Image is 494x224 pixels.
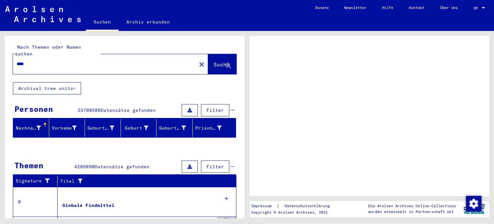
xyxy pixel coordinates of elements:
[206,107,224,113] span: Filter
[466,196,481,211] img: Zustimmung ändern
[157,119,193,137] mat-header-cell: Geburtsdatum
[368,203,456,209] p: Die Arolsen Archives Online-Collections
[368,209,456,215] p: wurden entwickelt in Partnerschaft mit
[119,14,178,30] a: Archiv erkunden
[60,178,224,185] div: Titel
[52,125,77,131] div: Vorname
[251,203,277,209] a: Impressum
[60,176,230,186] div: Titel
[123,123,157,133] div: Geburt‏
[214,61,230,68] span: Suche
[52,123,85,133] div: Vorname
[159,125,186,131] div: Geburtsdatum
[193,119,236,137] mat-header-cell: Prisoner #
[13,119,49,137] mat-header-cell: Nachname
[251,203,337,209] div: |
[195,58,208,71] button: Clear
[15,44,81,57] mat-label: Nach Themen oder Namen suchen
[198,61,206,68] mat-icon: close
[14,160,43,171] div: Themen
[13,187,58,217] td: 0
[473,6,480,10] span: DE
[85,119,121,137] mat-header-cell: Geburtsname
[123,125,149,131] div: Geburt‏
[159,123,194,133] div: Geburtsdatum
[16,176,59,186] div: Signature
[87,125,114,131] div: Geburtsname
[217,217,236,223] div: 350
[195,123,230,133] div: Prisoner #
[121,119,157,137] mat-header-cell: Geburt‏
[5,6,81,22] img: Arolsen_neg.svg
[62,202,114,209] div: Globale Findmittel
[16,178,52,184] div: Signature
[86,14,119,31] a: Suchen
[95,164,150,170] span: Datensätze gefunden
[101,107,156,113] span: Datensätze gefunden
[206,164,224,170] span: Filter
[279,203,337,209] a: Datenschutzerklärung
[78,107,101,113] span: 33708586
[201,161,229,173] button: Filter
[195,125,222,131] div: Prisoner #
[14,103,53,115] div: Personen
[16,125,41,131] div: Nachname
[251,209,337,215] p: Copyright © Arolsen Archives, 2021
[462,201,486,217] img: yv_logo.png
[74,164,95,170] span: 4285890
[49,119,85,137] mat-header-cell: Vorname
[208,54,236,74] button: Suche
[13,82,81,94] button: Archival tree units
[466,196,481,211] div: Zustimmung ändern
[16,123,49,133] div: Nachname
[87,123,122,133] div: Geburtsname
[201,104,229,116] button: Filter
